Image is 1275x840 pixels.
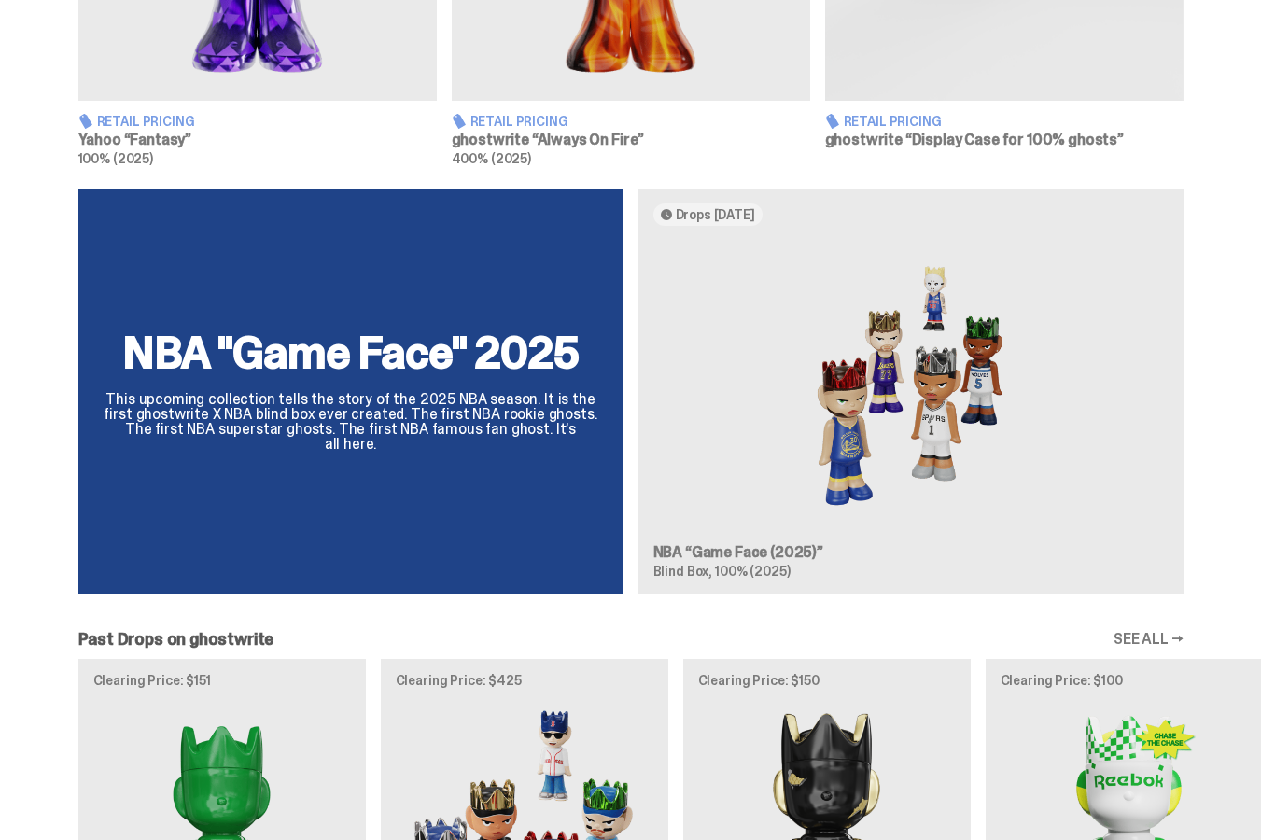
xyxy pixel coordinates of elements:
a: SEE ALL → [1114,633,1184,648]
p: Clearing Price: $151 [93,675,351,688]
h3: ghostwrite “Always On Fire” [452,133,810,148]
span: Retail Pricing [844,116,942,129]
p: Clearing Price: $100 [1001,675,1258,688]
span: 100% (2025) [715,564,790,581]
p: This upcoming collection tells the story of the 2025 NBA season. It is the first ghostwrite X NBA... [101,393,601,453]
p: Clearing Price: $425 [396,675,653,688]
h2: NBA "Game Face" 2025 [101,331,601,376]
span: 400% (2025) [452,151,531,168]
span: Retail Pricing [97,116,195,129]
h2: Past Drops on ghostwrite [78,632,274,649]
p: Clearing Price: $150 [698,675,956,688]
img: Game Face (2025) [653,242,1169,532]
span: Drops [DATE] [676,208,755,223]
h3: Yahoo “Fantasy” [78,133,437,148]
span: 100% (2025) [78,151,153,168]
span: Retail Pricing [470,116,568,129]
h3: ghostwrite “Display Case for 100% ghosts” [825,133,1184,148]
span: Blind Box, [653,564,713,581]
h3: NBA “Game Face (2025)” [653,546,1169,561]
